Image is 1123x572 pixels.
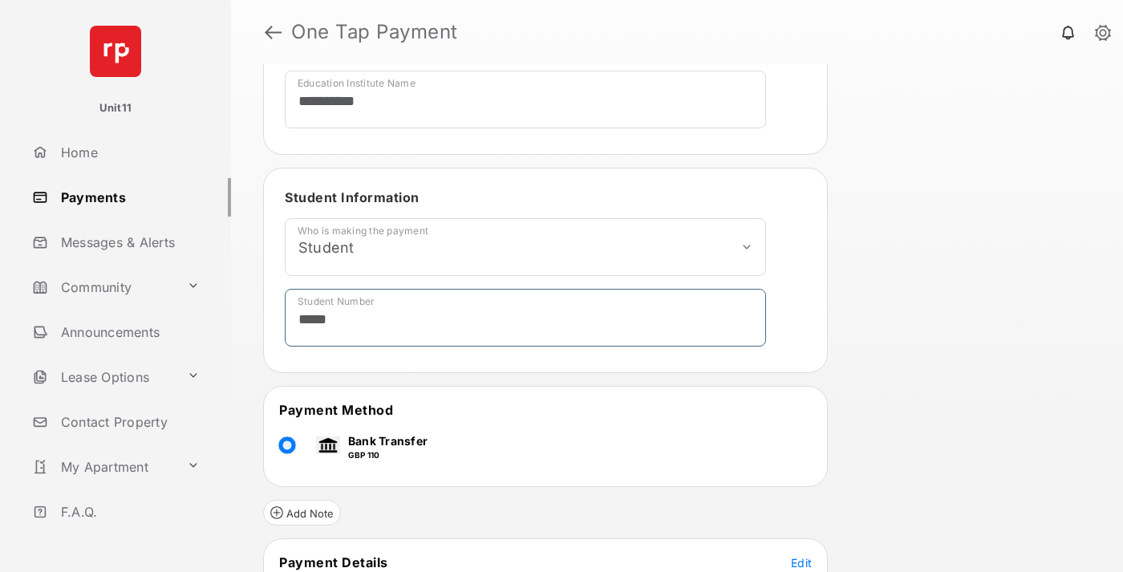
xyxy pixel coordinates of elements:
[26,268,180,306] a: Community
[26,133,231,172] a: Home
[316,436,340,454] img: bank.png
[26,313,231,351] a: Announcements
[26,403,231,441] a: Contact Property
[348,432,428,449] p: Bank Transfer
[26,493,231,531] a: F.A.Q.
[285,189,420,205] span: Student Information
[99,100,132,116] p: Unit11
[26,178,231,217] a: Payments
[26,448,180,486] a: My Apartment
[291,22,458,42] strong: One Tap Payment
[90,26,141,77] img: svg+xml;base64,PHN2ZyB4bWxucz0iaHR0cDovL3d3dy53My5vcmcvMjAwMC9zdmciIHdpZHRoPSI2NCIgaGVpZ2h0PSI2NC...
[26,358,180,396] a: Lease Options
[263,500,341,525] button: Add Note
[279,554,388,570] span: Payment Details
[348,449,428,461] p: GBP 110
[791,554,812,570] button: Edit
[279,402,393,418] span: Payment Method
[791,556,812,570] span: Edit
[26,223,231,262] a: Messages & Alerts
